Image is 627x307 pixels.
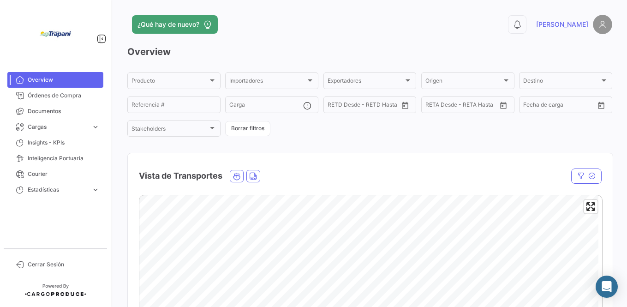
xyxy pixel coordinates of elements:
[28,138,100,147] span: Insights - KPIs
[523,103,540,109] input: Desde
[596,276,618,298] div: Abrir Intercom Messenger
[28,170,100,178] span: Courier
[594,98,608,112] button: Open calendar
[328,103,344,109] input: Desde
[28,107,100,115] span: Documentos
[7,88,103,103] a: Órdenes de Compra
[229,79,306,85] span: Importadores
[7,103,103,119] a: Documentos
[28,260,100,269] span: Cerrar Sesión
[91,123,100,131] span: expand_more
[132,15,218,34] button: ¿Qué hay de nuevo?
[398,98,412,112] button: Open calendar
[28,123,88,131] span: Cargas
[536,20,588,29] span: [PERSON_NAME]
[91,186,100,194] span: expand_more
[28,91,100,100] span: Órdenes de Compra
[137,20,199,29] span: ¿Qué hay de nuevo?
[127,45,612,58] h3: Overview
[425,79,502,85] span: Origen
[131,79,208,85] span: Producto
[28,154,100,163] span: Inteligencia Portuaria
[230,170,243,182] button: Ocean
[584,200,597,213] button: Enter fullscreen
[247,170,260,182] button: Land
[496,98,510,112] button: Open calendar
[28,76,100,84] span: Overview
[28,186,88,194] span: Estadísticas
[7,135,103,150] a: Insights - KPIs
[351,103,384,109] input: Hasta
[328,79,404,85] span: Exportadores
[7,150,103,166] a: Inteligencia Portuaria
[7,166,103,182] a: Courier
[225,121,270,136] button: Borrar filtros
[593,15,612,34] img: placeholder-user.png
[523,79,600,85] span: Destino
[131,127,208,133] span: Stakeholders
[425,103,442,109] input: Desde
[139,169,222,182] h4: Vista de Transportes
[546,103,580,109] input: Hasta
[7,72,103,88] a: Overview
[448,103,482,109] input: Hasta
[32,11,78,57] img: bd005829-9598-4431-b544-4b06bbcd40b2.jpg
